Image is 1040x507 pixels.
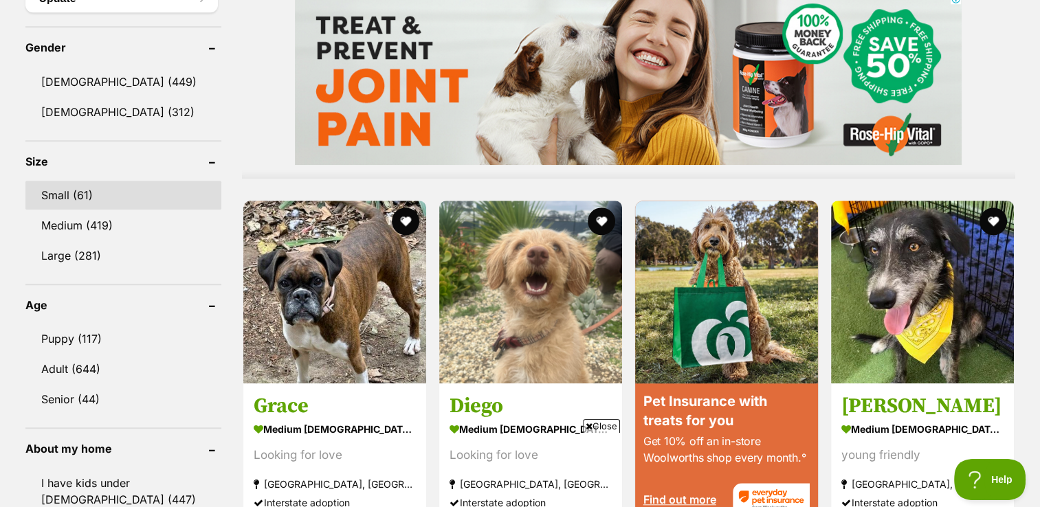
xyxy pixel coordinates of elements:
header: Size [25,155,221,168]
a: Senior (44) [25,385,221,414]
a: Medium (419) [25,211,221,240]
header: Gender [25,41,221,54]
img: Brandt - Australian Kelpie x Border Collie x Irish Wolfhound Dog [831,201,1014,383]
strong: [GEOGRAPHIC_DATA], [GEOGRAPHIC_DATA] [254,475,416,493]
iframe: Advertisement [270,438,771,500]
strong: medium [DEMOGRAPHIC_DATA] Dog [254,419,416,439]
h3: [PERSON_NAME] [841,393,1004,419]
strong: medium [DEMOGRAPHIC_DATA] Dog [450,419,612,439]
button: favourite [588,207,615,235]
a: [DEMOGRAPHIC_DATA] (312) [25,98,221,126]
strong: [GEOGRAPHIC_DATA], [GEOGRAPHIC_DATA] [841,475,1004,493]
a: Adult (644) [25,354,221,383]
h3: Grace [254,393,416,419]
h3: Diego [450,393,612,419]
a: Large (281) [25,241,221,270]
div: Looking for love [254,446,416,464]
iframe: Help Scout Beacon - Open [954,459,1026,500]
a: [DEMOGRAPHIC_DATA] (449) [25,67,221,96]
button: favourite [980,207,1007,235]
strong: medium [DEMOGRAPHIC_DATA] Dog [841,419,1004,439]
span: Close [583,419,620,433]
a: Small (61) [25,181,221,210]
header: About my home [25,442,221,455]
img: Grace - Boxer Dog [243,201,426,383]
button: favourite [392,207,419,235]
div: young friendly [841,446,1004,464]
a: Puppy (117) [25,324,221,353]
img: Diego - Cavoodle Dog [439,201,622,383]
header: Age [25,299,221,311]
